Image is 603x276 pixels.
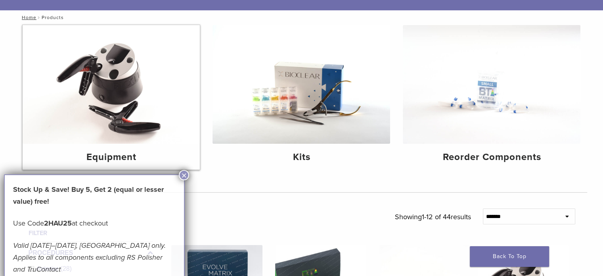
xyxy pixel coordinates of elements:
strong: Stock Up & Save! Buy 5, Get 2 (equal or lesser value) free! [13,185,164,206]
a: Equipment [23,25,200,170]
h4: Equipment [29,150,194,164]
span: / [36,15,42,19]
nav: Products [16,10,587,25]
a: Reorder Components [403,25,580,170]
h4: Kits [219,150,384,164]
img: Reorder Components [403,25,580,144]
img: Equipment [23,25,200,144]
p: Showing results [395,208,471,225]
img: Kits [212,25,390,144]
p: Use Code at checkout [13,217,176,229]
a: Kits [212,25,390,170]
a: Back To Top [470,246,549,267]
strong: 2HAU25 [44,219,72,228]
em: Valid [DATE]–[DATE], [GEOGRAPHIC_DATA] only. Applies to all components excluding RS Polisher and ... [13,241,166,274]
span: 1-12 of 44 [422,212,451,221]
a: Home [19,15,36,20]
button: Close [179,170,189,180]
h4: Reorder Components [409,150,574,164]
